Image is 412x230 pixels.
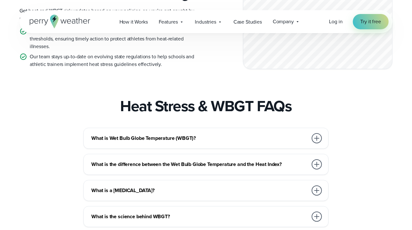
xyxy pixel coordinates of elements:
[329,18,343,25] span: Log in
[120,97,292,115] h2: Heat Stress & WBGT FAQs
[233,18,262,26] span: Case Studies
[353,14,389,29] a: Try it free
[329,18,343,25] a: Log in
[91,187,308,194] h3: What is a [MEDICAL_DATA]?
[19,7,201,22] p: Get heat and WBGT risk updates based on your policies, so you’re not caught by surprise and are a...
[30,27,201,50] p: Set customized alerts to be notified when WBGT levels reach critical thresholds, ensuring timely ...
[30,53,201,68] p: Our team stays up-to-date on evolving state regulations to help schools and athletic trainers imp...
[228,15,267,28] a: Case Studies
[195,18,216,26] span: Industries
[91,161,308,168] h3: What is the difference between the Wet Bulb Globe Temperature and the Heat Index?
[273,18,294,25] span: Company
[91,134,308,142] h3: What is Wet Bulb Globe Temperature (WBGT)?
[91,213,308,220] h3: What is the science behind WBGT?
[159,18,178,26] span: Features
[114,15,153,28] a: How it Works
[361,18,381,25] span: Try it free
[119,18,148,26] span: How it Works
